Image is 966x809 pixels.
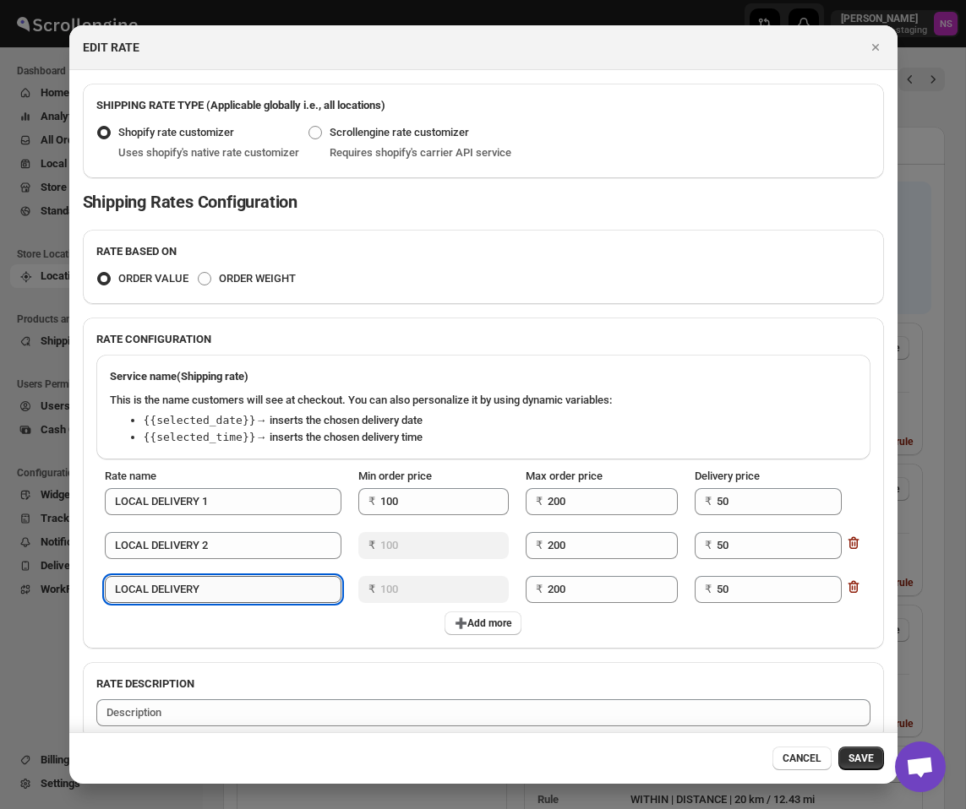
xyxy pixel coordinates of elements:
input: 0.00 [380,488,484,515]
li: → inserts the chosen delivery time [144,429,612,446]
span: Requires shopify's carrier API service [330,146,511,159]
h2: EDIT RATE [83,39,139,56]
span: Delivery price [695,470,760,482]
code: {{selected_date}} [144,414,256,426]
li: → inserts the chosen delivery date [144,412,612,429]
input: Rate name [105,488,341,515]
p: This is the name customers will see at checkout. You can also personalize it by using dynamic var... [110,392,612,409]
span: ₹ [368,583,375,595]
input: 0.00 [717,576,816,603]
span: ORDER WEIGHT [219,272,296,285]
input: No limit [548,576,652,603]
span: Max order price [526,470,603,482]
span: ₹ [536,495,543,508]
span: ₹ [536,539,543,551]
span: ₹ [536,583,543,595]
h2: RATE CONFIGURATION [96,331,870,348]
button: Close [864,35,887,59]
span: ₹ [368,539,375,551]
input: 0.00 [717,532,816,559]
h2: SHIPPING RATE TYPE (Applicable globally i.e., all locations) [96,97,870,114]
span: ➕Add more [455,616,511,630]
span: ₹ [368,495,375,508]
input: Rate name [105,576,341,603]
button: CANCEL [772,747,832,770]
span: SAVE [849,752,874,765]
input: 0.00 [717,488,816,515]
input: No limit [548,532,652,559]
b: Service name [110,370,248,383]
h2: RATE DESCRIPTION [96,676,870,692]
span: Min order price [358,470,432,482]
span: (Shipping rate) [177,370,248,383]
span: Scrollengine rate customizer [330,126,469,138]
input: 0.00 [380,576,510,603]
input: Rate name [105,532,341,559]
span: ₹ [705,583,712,595]
span: ₹ [705,495,712,508]
h2: RATE BASED ON [96,243,870,260]
span: Shopify rate customizer [118,126,234,138]
p: Shipping Rates Configuration [83,192,884,212]
div: Open chat [895,741,946,792]
code: {{selected_time}} [144,431,256,443]
span: ₹ [705,539,712,551]
button: ➕Add more [445,611,521,635]
span: Uses shopify's native rate customizer [118,146,299,159]
span: Rate name [105,470,156,482]
span: CANCEL [783,752,821,765]
button: SAVE [838,747,884,770]
input: 0.00 [380,532,510,559]
span: ORDER VALUE [118,272,188,285]
input: No limit [548,488,652,515]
